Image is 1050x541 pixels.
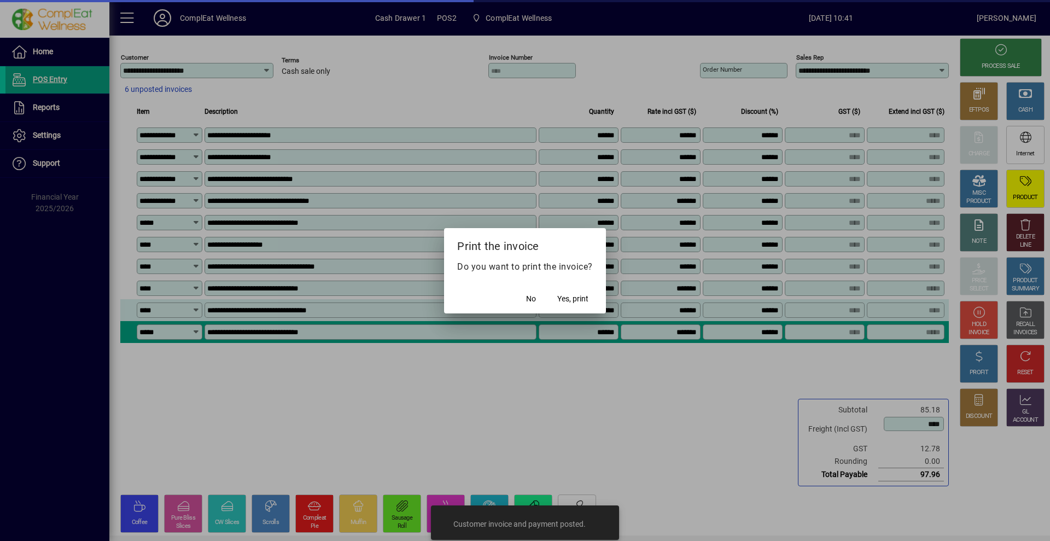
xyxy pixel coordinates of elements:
span: No [526,293,536,305]
span: Yes, print [557,293,588,305]
h2: Print the invoice [444,228,606,260]
p: Do you want to print the invoice? [457,260,593,274]
button: No [514,289,549,309]
button: Yes, print [553,289,593,309]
